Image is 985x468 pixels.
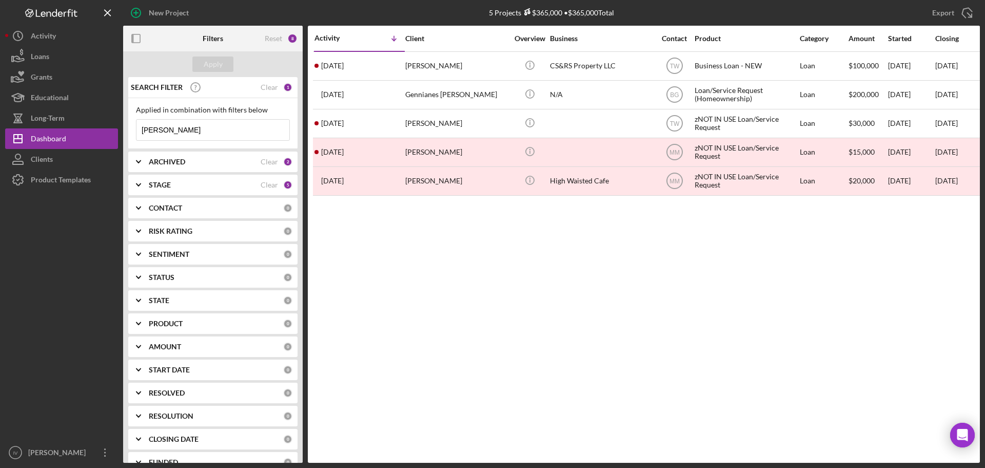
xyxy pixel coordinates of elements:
div: 5 Projects • $365,000 Total [489,8,614,17]
text: TW [669,63,679,70]
div: High Waisted Cafe [550,167,653,195]
div: 2 [283,157,292,166]
div: Reset [265,34,282,43]
div: 0 [283,458,292,467]
div: Loan [800,139,848,166]
div: Started [888,34,934,43]
div: [PERSON_NAME] [26,442,92,465]
div: Loan [800,167,848,195]
b: RESOLUTION [149,412,193,420]
b: STATE [149,296,169,305]
button: Loans [5,46,118,67]
div: [DATE] [888,110,934,137]
span: $200,000 [849,90,879,99]
span: $30,000 [849,119,875,127]
time: [DATE] [935,90,958,99]
div: Loan [800,81,848,108]
time: 2024-02-10 11:08 [321,148,344,156]
div: New Project [149,3,189,23]
button: Activity [5,26,118,46]
div: Long-Term [31,108,65,131]
div: 0 [283,365,292,375]
time: [DATE] [935,176,958,185]
b: SEARCH FILTER [131,83,183,91]
div: Loan [800,52,848,80]
b: CLOSING DATE [149,435,199,443]
div: [PERSON_NAME] [405,167,508,195]
div: Client [405,34,508,43]
div: [PERSON_NAME] [405,139,508,166]
div: [DATE] [888,81,934,108]
div: CS&RS Property LLC [550,52,653,80]
div: Clear [261,83,278,91]
button: Export [922,3,980,23]
text: TW [669,120,679,127]
b: CONTACT [149,204,182,212]
b: PRODUCT [149,320,183,328]
b: RISK RATING [149,227,192,235]
div: Clear [261,181,278,189]
div: Contact [655,34,694,43]
div: 0 [283,388,292,398]
div: [PERSON_NAME] [405,110,508,137]
b: AMOUNT [149,343,181,351]
text: BG [670,91,679,99]
div: Educational [31,87,69,110]
button: Clients [5,149,118,170]
b: ARCHIVED [149,158,185,166]
div: [DATE] [888,139,934,166]
time: 2024-03-06 01:02 [321,119,344,127]
div: Activity [314,34,360,42]
div: 0 [283,227,292,236]
time: 2023-04-24 19:01 [321,177,344,185]
b: STATUS [149,273,174,282]
time: [DATE] [935,61,958,70]
button: Dashboard [5,128,118,149]
div: 1 [283,83,292,92]
a: Grants [5,67,118,87]
div: 0 [283,342,292,351]
div: $365,000 [521,8,562,17]
div: 0 [283,250,292,259]
div: 0 [283,203,292,213]
div: 0 [283,411,292,421]
div: Clear [261,158,278,166]
b: Filters [203,34,223,43]
div: [DATE] [888,52,934,80]
div: Amount [849,34,887,43]
time: [DATE] [935,147,958,156]
div: 8 [287,33,298,44]
b: SENTIMENT [149,250,189,258]
div: Clients [31,149,53,172]
div: 0 [283,296,292,305]
div: Loan/Service Request (Homeownership) [695,81,797,108]
b: STAGE [149,181,171,189]
text: MM [669,178,680,185]
button: Product Templates [5,170,118,190]
div: [PERSON_NAME] [405,52,508,80]
div: zNOT IN USE Loan/Service Request [695,139,797,166]
button: Long-Term [5,108,118,128]
div: 5 [283,180,292,190]
span: $100,000 [849,61,879,70]
div: Apply [204,57,223,72]
b: RESOLVED [149,389,185,397]
div: Product Templates [31,170,91,193]
div: Business [550,34,653,43]
div: [DATE] [888,167,934,195]
div: Open Intercom Messenger [950,423,975,447]
div: Business Loan - NEW [695,52,797,80]
div: Category [800,34,848,43]
button: Educational [5,87,118,108]
b: START DATE [149,366,190,374]
div: $20,000 [849,167,887,195]
div: zNOT IN USE Loan/Service Request [695,110,797,137]
time: [DATE] [935,119,958,127]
